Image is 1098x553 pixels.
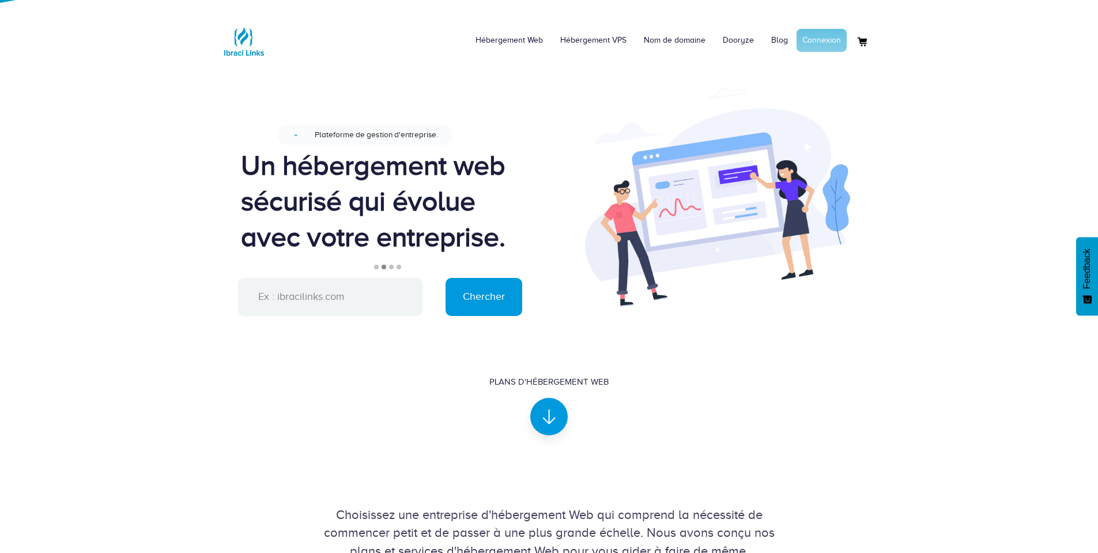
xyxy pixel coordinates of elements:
a: Logo Ibraci Links [221,9,267,65]
img: Logo Ibraci Links [221,18,267,65]
a: Nom de domaine [635,23,714,58]
a: Blog [763,23,797,58]
div: Plans d'hébergement Web [489,376,609,388]
input: Ex : ibracilinks.com [238,278,422,316]
a: Dooryze [714,23,763,58]
button: Feedback - Afficher l’enquête [1076,237,1098,315]
a: Connexion [797,29,847,52]
a: Hébergement Web [467,23,552,58]
span: Feedback [1082,249,1092,289]
a: Hébergement VPS [552,23,635,58]
span: Plateforme de gestion d'entreprise. [314,130,437,139]
input: Chercher [446,278,522,316]
a: NouveauPlateforme de gestion d'entreprise. [277,122,495,148]
div: Un hébergement web sécurisé qui évolue avec votre entreprise. [241,148,532,255]
a: Plans d'hébergement Web [489,376,609,426]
